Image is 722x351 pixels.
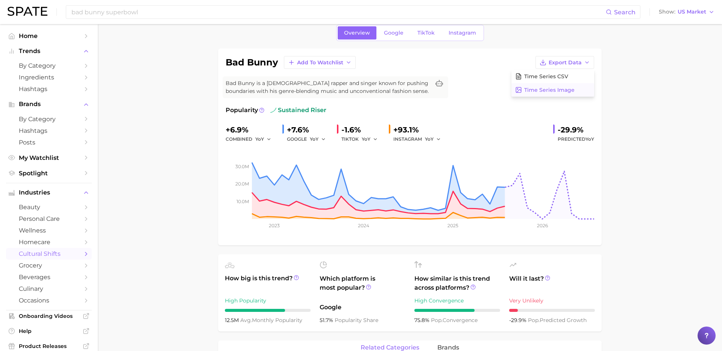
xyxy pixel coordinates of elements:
a: Help [6,325,92,337]
span: popularity share [335,317,378,324]
span: Which platform is most popular? [320,274,405,299]
span: Home [19,32,79,40]
div: 7 / 10 [225,309,311,312]
abbr: popularity index [528,317,540,324]
button: YoY [255,135,272,144]
span: related categories [361,344,419,351]
span: 12.5m [225,317,240,324]
span: How similar is this trend across platforms? [414,274,500,292]
span: beverages [19,274,79,281]
a: Ingredients [6,71,92,83]
div: +93.1% [393,124,446,136]
button: YoY [362,135,378,144]
span: culinary [19,285,79,292]
span: brands [437,344,459,351]
div: High Popularity [225,296,311,305]
span: grocery [19,262,79,269]
a: beverages [6,271,92,283]
div: +7.6% [287,124,331,136]
span: Time Series Image [524,87,575,93]
span: Google [384,30,403,36]
a: grocery [6,260,92,271]
button: Export Data [535,56,594,69]
button: Trends [6,46,92,57]
span: by Category [19,62,79,69]
span: Will it last? [509,274,595,292]
span: Hashtags [19,127,79,134]
input: Search here for a brand, industry, or ingredient [71,6,606,18]
span: YoY [362,136,370,142]
span: YoY [425,136,434,142]
span: -29.9% [509,317,528,324]
span: Instagram [449,30,476,36]
span: Google [320,303,405,312]
span: My Watchlist [19,154,79,161]
span: convergence [431,317,478,324]
span: Popularity [226,106,258,115]
span: occasions [19,297,79,304]
span: monthly popularity [240,317,302,324]
abbr: popularity index [431,317,443,324]
a: by Category [6,60,92,71]
a: Instagram [442,26,482,40]
span: Predicted [558,135,594,144]
span: Industries [19,189,79,196]
a: beauty [6,201,92,213]
span: Search [614,9,636,16]
button: ShowUS Market [657,7,716,17]
div: -1.6% [341,124,383,136]
a: Overview [338,26,376,40]
span: Spotlight [19,170,79,177]
span: beauty [19,204,79,211]
a: Spotlight [6,167,92,179]
span: Posts [19,139,79,146]
button: Brands [6,99,92,110]
div: GOOGLE [287,135,331,144]
span: predicted growth [528,317,587,324]
span: Product Releases [19,343,79,349]
a: Home [6,30,92,42]
a: wellness [6,225,92,236]
span: Help [19,328,79,334]
span: Overview [344,30,370,36]
span: by Category [19,115,79,123]
h1: bad bunny [226,58,278,67]
span: TikTok [417,30,435,36]
a: Google [378,26,410,40]
a: by Category [6,113,92,125]
img: sustained riser [270,107,276,113]
div: +6.9% [226,124,276,136]
a: Hashtags [6,83,92,95]
a: My Watchlist [6,152,92,164]
span: Time Series CSV [524,73,568,80]
div: INSTAGRAM [393,135,446,144]
a: occasions [6,295,92,306]
a: homecare [6,236,92,248]
a: Posts [6,137,92,148]
a: personal care [6,213,92,225]
span: How big is this trend? [225,274,311,292]
abbr: average [240,317,252,324]
span: homecare [19,239,79,246]
button: Industries [6,187,92,198]
span: 75.8% [414,317,431,324]
div: Very Unlikely [509,296,595,305]
span: Bad Bunny is a [DEMOGRAPHIC_DATA] rapper and singer known for pushing boundaries with his genre-b... [226,79,430,95]
span: Ingredients [19,74,79,81]
div: High Convergence [414,296,500,305]
span: YoY [255,136,264,142]
div: Export Data [511,70,594,97]
span: Trends [19,48,79,55]
span: 51.7% [320,317,335,324]
div: -29.9% [558,124,594,136]
tspan: 2025 [447,223,458,228]
span: YoY [585,136,594,142]
a: culinary [6,283,92,295]
div: 1 / 10 [509,309,595,312]
button: YoY [310,135,326,144]
div: TIKTOK [341,135,383,144]
span: Onboarding Videos [19,313,79,319]
span: sustained riser [270,106,326,115]
button: YoY [425,135,441,144]
span: YoY [310,136,319,142]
